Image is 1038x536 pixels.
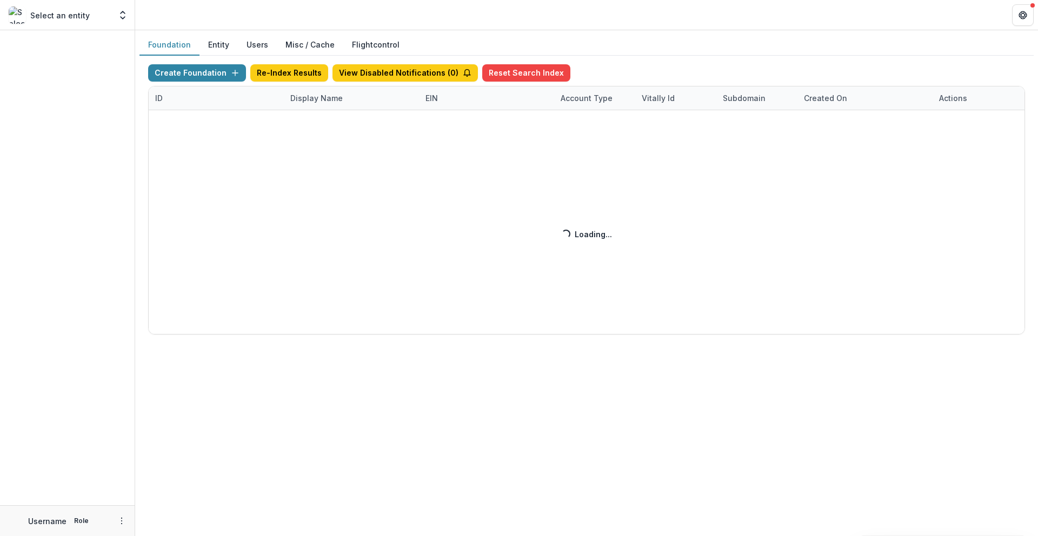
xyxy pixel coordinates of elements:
a: Flightcontrol [352,39,400,50]
button: Open entity switcher [115,4,130,26]
button: Entity [199,35,238,56]
button: Get Help [1012,4,1034,26]
p: Role [71,516,92,526]
button: Foundation [139,35,199,56]
p: Select an entity [30,10,90,21]
img: Select an entity [9,6,26,24]
button: Misc / Cache [277,35,343,56]
button: More [115,514,128,527]
p: Username [28,515,66,527]
button: Users [238,35,277,56]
